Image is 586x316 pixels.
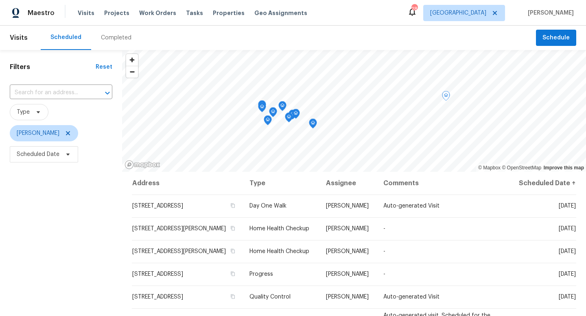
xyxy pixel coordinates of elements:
[289,110,297,122] div: Map marker
[326,203,369,209] span: [PERSON_NAME]
[249,226,309,232] span: Home Health Checkup
[229,202,236,209] button: Copy Address
[536,30,576,46] button: Schedule
[229,270,236,277] button: Copy Address
[292,109,300,121] div: Map marker
[249,271,273,277] span: Progress
[122,50,586,172] canvas: Map
[542,33,570,43] span: Schedule
[10,63,96,71] h1: Filters
[132,172,243,195] th: Address
[559,271,576,277] span: [DATE]
[229,293,236,300] button: Copy Address
[326,226,369,232] span: [PERSON_NAME]
[249,203,286,209] span: Day One Walk
[264,115,272,128] div: Map marker
[213,9,245,17] span: Properties
[383,226,385,232] span: -
[258,102,266,115] div: Map marker
[96,63,112,71] div: Reset
[132,294,183,300] span: [STREET_ADDRESS]
[126,66,138,78] button: Zoom out
[28,9,55,17] span: Maestro
[132,249,226,254] span: [STREET_ADDRESS][PERSON_NAME]
[132,271,183,277] span: [STREET_ADDRESS]
[101,34,131,42] div: Completed
[309,119,317,131] div: Map marker
[17,150,59,158] span: Scheduled Date
[10,87,90,99] input: Search for an address...
[326,294,369,300] span: [PERSON_NAME]
[319,172,377,195] th: Assignee
[544,165,584,171] a: Improve this map
[269,107,277,120] div: Map marker
[249,249,309,254] span: Home Health Checkup
[377,172,510,195] th: Comments
[326,271,369,277] span: [PERSON_NAME]
[229,225,236,232] button: Copy Address
[78,9,94,17] span: Visits
[502,165,541,171] a: OpenStreetMap
[258,100,266,113] div: Map marker
[50,33,81,41] div: Scheduled
[126,54,138,66] button: Zoom in
[411,5,417,13] div: 28
[510,172,576,195] th: Scheduled Date ↑
[243,172,319,195] th: Type
[430,9,486,17] span: [GEOGRAPHIC_DATA]
[17,108,30,116] span: Type
[478,165,501,171] a: Mapbox
[559,249,576,254] span: [DATE]
[139,9,176,17] span: Work Orders
[132,203,183,209] span: [STREET_ADDRESS]
[278,101,286,114] div: Map marker
[285,113,293,125] div: Map marker
[229,247,236,255] button: Copy Address
[559,203,576,209] span: [DATE]
[249,294,291,300] span: Quality Control
[383,203,439,209] span: Auto-generated Visit
[102,87,113,99] button: Open
[383,249,385,254] span: -
[104,9,129,17] span: Projects
[559,294,576,300] span: [DATE]
[383,294,439,300] span: Auto-generated Visit
[442,91,450,104] div: Map marker
[383,271,385,277] span: -
[525,9,574,17] span: [PERSON_NAME]
[132,226,226,232] span: [STREET_ADDRESS][PERSON_NAME]
[10,29,28,47] span: Visits
[125,160,160,169] a: Mapbox homepage
[326,249,369,254] span: [PERSON_NAME]
[186,10,203,16] span: Tasks
[17,129,59,137] span: [PERSON_NAME]
[254,9,307,17] span: Geo Assignments
[559,226,576,232] span: [DATE]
